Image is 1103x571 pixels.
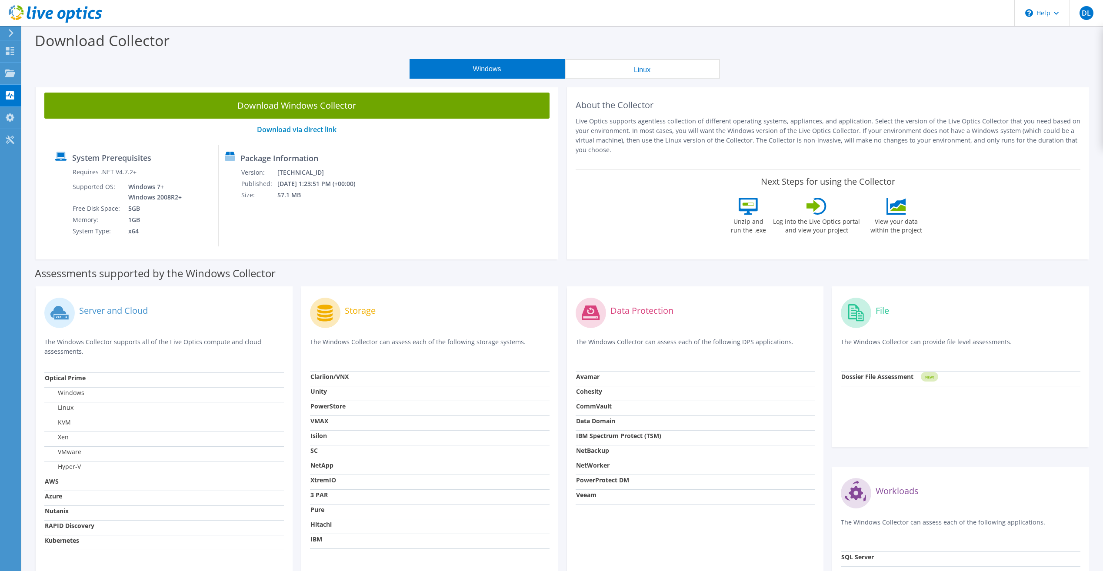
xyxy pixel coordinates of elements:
[576,461,610,469] strong: NetWorker
[310,520,332,528] strong: Hitachi
[310,446,318,455] strong: SC
[240,154,318,163] label: Package Information
[576,337,815,355] p: The Windows Collector can assess each of the following DPS applications.
[241,189,277,201] td: Size:
[310,337,550,355] p: The Windows Collector can assess each of the following storage systems.
[44,337,284,356] p: The Windows Collector supports all of the Live Optics compute and cloud assessments.
[45,388,84,397] label: Windows
[277,189,367,201] td: 57.1 MB
[72,181,122,203] td: Supported OS:
[576,491,596,499] strong: Veeam
[72,203,122,214] td: Free Disk Space:
[45,462,81,471] label: Hyper-V
[45,507,69,515] strong: Nutanix
[728,215,768,235] label: Unzip and run the .exe
[79,306,148,315] label: Server and Cloud
[876,306,889,315] label: File
[122,214,183,226] td: 1GB
[310,432,327,440] strong: Isilon
[45,492,62,500] strong: Azure
[576,476,629,484] strong: PowerProtect DM
[72,153,151,162] label: System Prerequisites
[45,403,73,412] label: Linux
[122,203,183,214] td: 5GB
[576,432,661,440] strong: IBM Spectrum Protect (TSM)
[310,417,328,425] strong: VMAX
[277,167,367,178] td: [TECHNICAL_ID]
[45,536,79,544] strong: Kubernetes
[576,417,615,425] strong: Data Domain
[841,518,1080,535] p: The Windows Collector can assess each of the following applications.
[241,178,277,189] td: Published:
[310,372,349,381] strong: Clariion/VNX
[565,59,720,79] button: Linux
[576,402,612,410] strong: CommVault
[576,100,1081,110] h2: About the Collector
[35,269,276,278] label: Assessments supported by the Windows Collector
[45,477,59,485] strong: AWS
[310,505,324,514] strong: Pure
[761,176,895,187] label: Next Steps for using the Collector
[576,116,1081,155] p: Live Optics supports agentless collection of different operating systems, appliances, and applica...
[241,167,277,178] td: Version:
[576,446,609,455] strong: NetBackup
[310,461,333,469] strong: NetApp
[865,215,927,235] label: View your data within the project
[410,59,565,79] button: Windows
[45,521,94,530] strong: RAPID Discovery
[257,125,337,134] a: Download via direct link
[310,491,328,499] strong: 3 PAR
[45,448,81,456] label: VMware
[310,387,327,395] strong: Unity
[310,402,346,410] strong: PowerStore
[841,337,1080,355] p: The Windows Collector can provide file level assessments.
[841,372,913,381] strong: Dossier File Assessment
[35,30,170,50] label: Download Collector
[310,535,322,543] strong: IBM
[310,476,336,484] strong: XtremIO
[345,306,376,315] label: Storage
[45,433,69,442] label: Xen
[44,93,550,119] a: Download Windows Collector
[122,226,183,237] td: x64
[773,215,860,235] label: Log into the Live Optics portal and view your project
[576,372,600,381] strong: Avamar
[72,226,122,237] td: System Type:
[72,214,122,226] td: Memory:
[576,387,602,395] strong: Cohesity
[610,306,673,315] label: Data Protection
[45,374,86,382] strong: Optical Prime
[277,178,367,189] td: [DATE] 1:23:51 PM (+00:00)
[122,181,183,203] td: Windows 7+ Windows 2008R2+
[841,553,874,561] strong: SQL Server
[925,375,934,379] tspan: NEW!
[1080,6,1093,20] span: DL
[1025,9,1033,17] svg: \n
[73,168,137,176] label: Requires .NET V4.7.2+
[45,418,71,427] label: KVM
[876,487,919,495] label: Workloads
